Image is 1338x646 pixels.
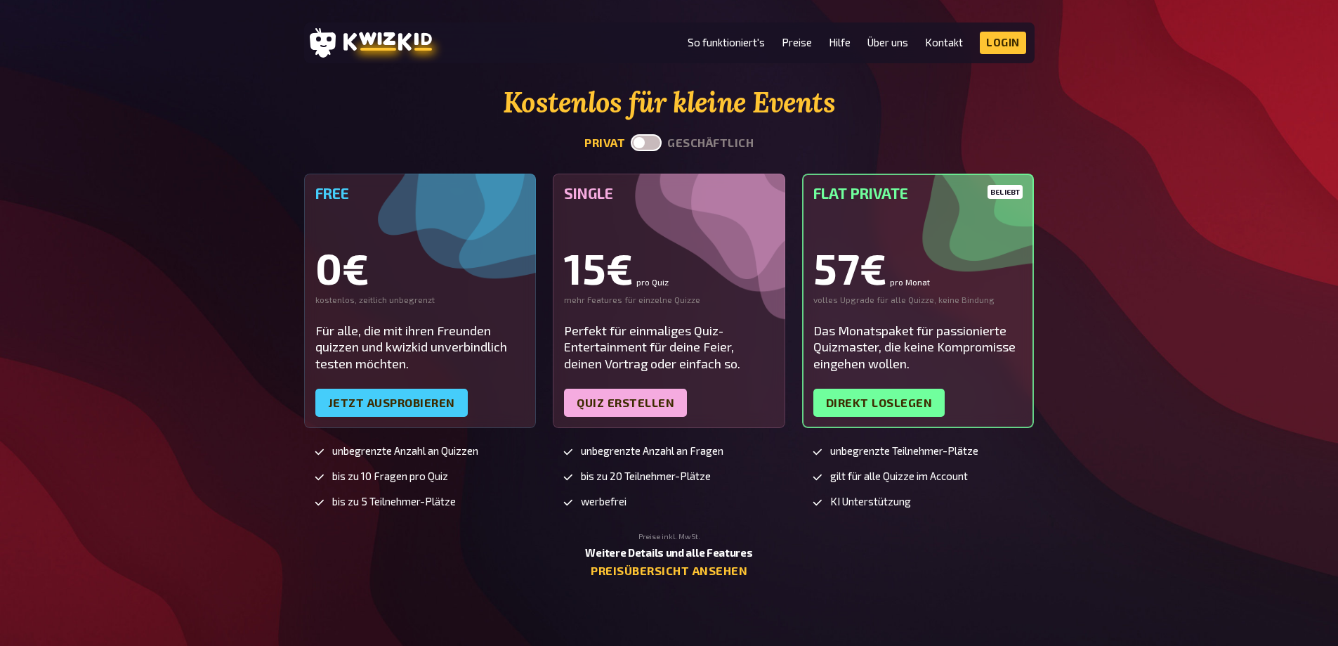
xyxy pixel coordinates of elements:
small: pro Quiz [636,278,669,286]
div: 0€ [315,247,525,289]
div: kostenlos, zeitlich unbegrenzt [315,295,525,306]
a: Direkt loslegen [813,389,945,417]
a: Quiz erstellen [564,389,687,417]
span: bis zu 10 Fragen pro Quiz [332,470,448,482]
button: privat [584,136,625,150]
span: bis zu 20 Teilnehmer-Plätze [581,470,711,482]
div: volles Upgrade für alle Quizze, keine Bindung [813,295,1023,306]
div: Das Monatspaket für passionierte Quizmaster, die keine Kompromisse eingehen wollen. [813,323,1023,372]
h5: Flat Private [813,185,1023,202]
div: Für alle, die mit ihren Freunden quizzen und kwizkid unverbindlich testen möchten. [315,323,525,372]
div: 57€ [813,247,1023,289]
h5: Single [564,185,774,202]
h2: Kostenlos für kleine Events [304,86,1035,119]
div: mehr Features für einzelne Quizze [564,295,774,306]
span: gilt für alle Quizze im Account [830,470,968,482]
a: Preise [782,37,812,49]
span: unbegrenzte Anzahl an Quizzen [332,445,478,457]
a: Jetzt ausprobieren [315,389,468,417]
span: werbefrei [581,496,627,508]
a: Preisübersicht ansehen [591,564,747,578]
div: 15€ [564,247,774,289]
a: Über uns [867,37,908,49]
b: Weitere Details und alle Features [585,546,752,559]
h5: Free [315,185,525,202]
span: unbegrenzte Teilnehmer-Plätze [830,445,978,457]
div: Perfekt für einmaliges Quiz-Entertainment für deine Feier, deinen Vortrag oder einfach so. [564,323,774,372]
span: unbegrenzte Anzahl an Fragen [581,445,723,457]
a: Kontakt [925,37,963,49]
span: KI Unterstützung [830,496,911,508]
small: pro Monat [890,278,930,286]
small: Preise inkl. MwSt. [638,532,700,541]
span: bis zu 5 Teilnehmer-Plätze [332,496,456,508]
button: geschäftlich [667,136,754,150]
a: Login [980,32,1026,54]
a: So funktioniert's [688,37,765,49]
a: Hilfe [829,37,851,49]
